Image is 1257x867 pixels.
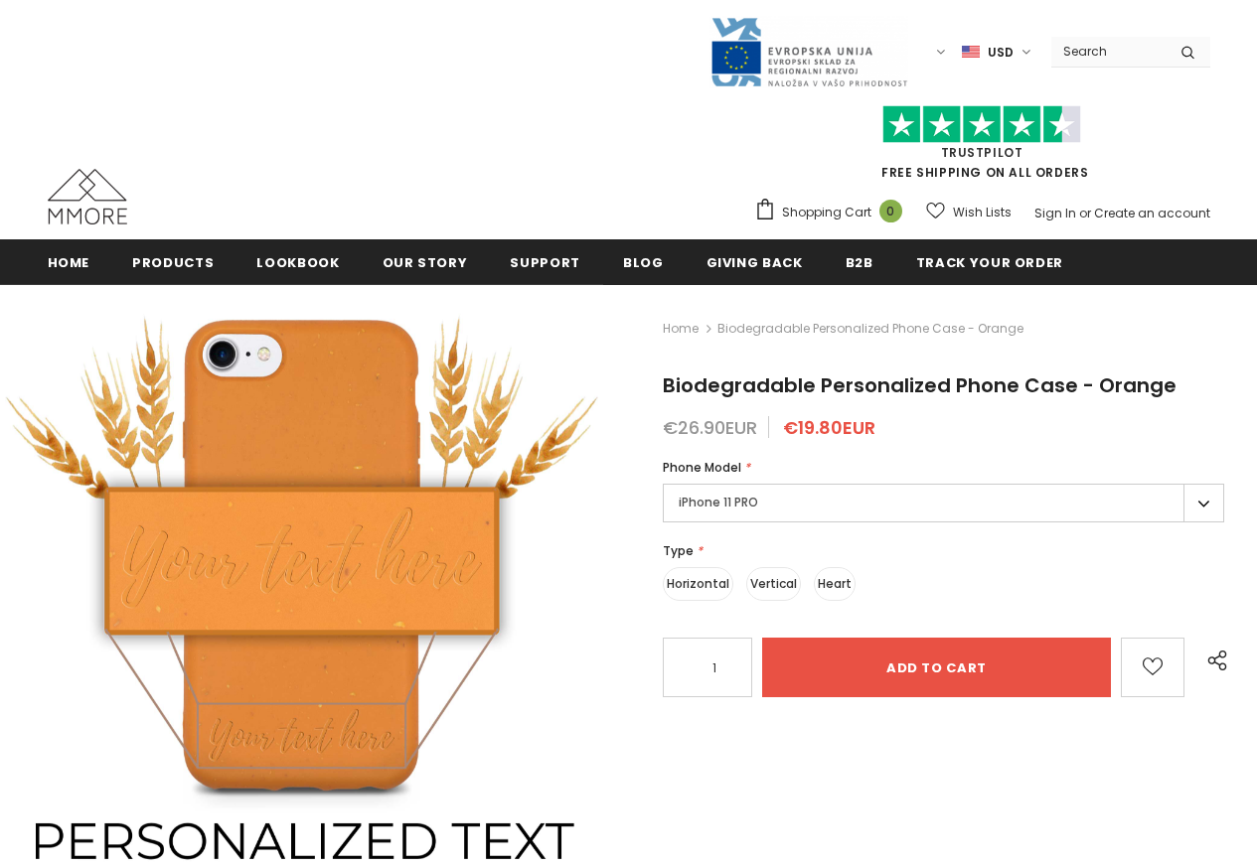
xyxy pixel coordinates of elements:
[1034,205,1076,221] a: Sign In
[663,484,1224,522] label: iPhone 11 PRO
[962,44,980,61] img: USD
[846,239,873,284] a: B2B
[663,567,733,601] label: Horizontal
[754,114,1210,181] span: FREE SHIPPING ON ALL ORDERS
[782,203,871,222] span: Shopping Cart
[663,459,741,476] span: Phone Model
[48,253,90,272] span: Home
[48,169,127,224] img: MMORE Cases
[1094,205,1210,221] a: Create an account
[1079,205,1091,221] span: or
[256,239,339,284] a: Lookbook
[916,253,1063,272] span: Track your order
[707,239,803,284] a: Giving back
[926,195,1012,229] a: Wish Lists
[663,542,694,559] span: Type
[383,253,468,272] span: Our Story
[510,239,580,284] a: support
[953,203,1012,222] span: Wish Lists
[663,415,757,440] span: €26.90EUR
[941,144,1023,161] a: Trustpilot
[746,567,801,601] label: Vertical
[754,198,912,227] a: Shopping Cart 0
[623,253,664,272] span: Blog
[383,239,468,284] a: Our Story
[709,43,908,60] a: Javni Razpis
[916,239,1063,284] a: Track your order
[709,16,908,88] img: Javni Razpis
[256,253,339,272] span: Lookbook
[814,567,856,601] label: Heart
[1051,37,1166,66] input: Search Site
[879,200,902,222] span: 0
[717,317,1023,341] span: Biodegradable Personalized Phone Case - Orange
[663,317,699,341] a: Home
[48,239,90,284] a: Home
[623,239,664,284] a: Blog
[846,253,873,272] span: B2B
[882,105,1081,144] img: Trust Pilot Stars
[663,371,1177,399] span: Biodegradable Personalized Phone Case - Orange
[988,43,1014,63] span: USD
[783,415,875,440] span: €19.80EUR
[707,253,803,272] span: Giving back
[762,638,1111,697] input: Add to cart
[132,253,214,272] span: Products
[510,253,580,272] span: support
[132,239,214,284] a: Products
